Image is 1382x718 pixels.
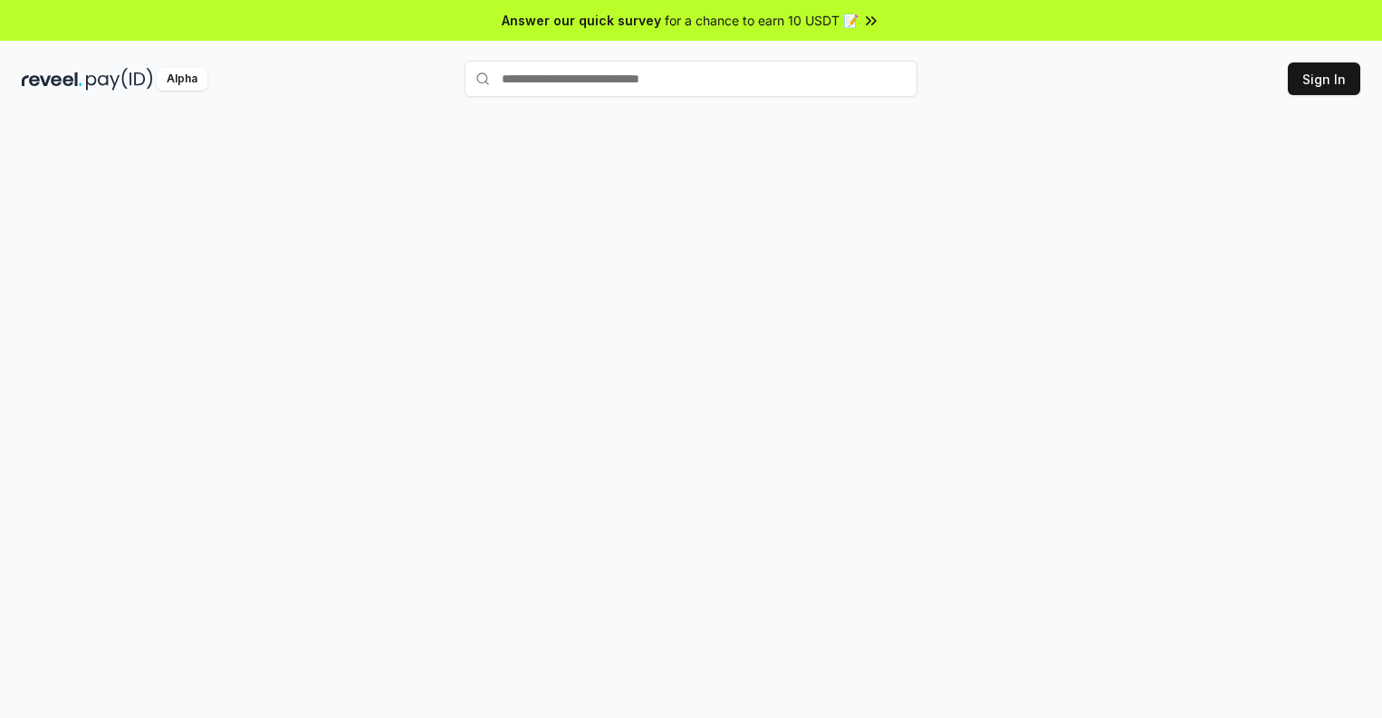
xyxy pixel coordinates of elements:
[86,68,153,91] img: pay_id
[502,11,661,30] span: Answer our quick survey
[22,68,82,91] img: reveel_dark
[1288,62,1360,95] button: Sign In
[157,68,207,91] div: Alpha
[665,11,859,30] span: for a chance to earn 10 USDT 📝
